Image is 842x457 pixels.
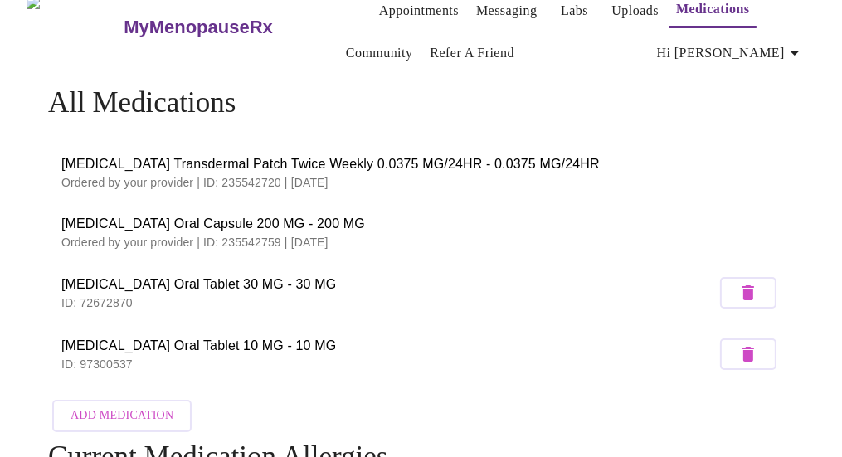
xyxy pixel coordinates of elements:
[339,36,420,70] button: Community
[423,36,521,70] button: Refer a Friend
[346,41,413,65] a: Community
[52,400,192,432] button: Add Medication
[61,154,781,174] span: [MEDICAL_DATA] Transdermal Patch Twice Weekly 0.0375 MG/24HR - 0.0375 MG/24HR
[124,17,273,38] h3: MyMenopauseRx
[650,36,811,70] button: Hi [PERSON_NAME]
[61,356,716,372] p: ID: 97300537
[61,174,781,191] p: Ordered by your provider | ID: 235542720 | [DATE]
[61,294,716,311] p: ID: 72672870
[71,406,173,426] span: Add Medication
[430,41,514,65] a: Refer a Friend
[61,336,716,356] span: [MEDICAL_DATA] Oral Tablet 10 MG - 10 MG
[657,41,805,65] span: Hi [PERSON_NAME]
[61,234,781,250] p: Ordered by your provider | ID: 235542759 | [DATE]
[61,214,781,234] span: [MEDICAL_DATA] Oral Capsule 200 MG - 200 MG
[61,275,716,294] span: [MEDICAL_DATA] Oral Tablet 30 MG - 30 MG
[48,86,794,119] h4: All Medications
